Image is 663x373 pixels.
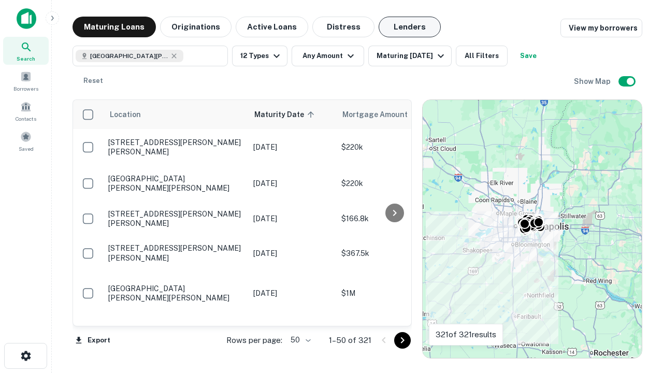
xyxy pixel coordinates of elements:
[368,46,452,66] button: Maturing [DATE]
[377,50,447,62] div: Maturing [DATE]
[109,108,141,121] span: Location
[103,100,248,129] th: Location
[341,178,445,189] p: $220k
[226,334,282,347] p: Rows per page:
[341,141,445,153] p: $220k
[90,51,168,61] span: [GEOGRAPHIC_DATA][PERSON_NAME], [GEOGRAPHIC_DATA], [GEOGRAPHIC_DATA]
[77,70,110,91] button: Reset
[73,333,113,348] button: Export
[512,46,545,66] button: Save your search to get updates of matches that match your search criteria.
[3,67,49,95] a: Borrowers
[253,213,331,224] p: [DATE]
[292,46,364,66] button: Any Amount
[17,54,35,63] span: Search
[73,17,156,37] button: Maturing Loans
[108,284,243,303] p: [GEOGRAPHIC_DATA][PERSON_NAME][PERSON_NAME]
[108,243,243,262] p: [STREET_ADDRESS][PERSON_NAME][PERSON_NAME]
[253,288,331,299] p: [DATE]
[436,328,496,341] p: 321 of 321 results
[3,97,49,125] a: Contacts
[341,288,445,299] p: $1M
[456,46,508,66] button: All Filters
[236,17,308,37] button: Active Loans
[329,334,371,347] p: 1–50 of 321
[248,100,336,129] th: Maturity Date
[160,17,232,37] button: Originations
[312,17,374,37] button: Distress
[336,100,450,129] th: Mortgage Amount
[253,178,331,189] p: [DATE]
[574,76,612,87] h6: Show Map
[16,114,36,123] span: Contacts
[342,108,421,121] span: Mortgage Amount
[108,174,243,193] p: [GEOGRAPHIC_DATA][PERSON_NAME][PERSON_NAME]
[13,84,38,93] span: Borrowers
[341,248,445,259] p: $367.5k
[394,332,411,349] button: Go to next page
[108,209,243,228] p: [STREET_ADDRESS][PERSON_NAME][PERSON_NAME]
[286,333,312,348] div: 50
[341,213,445,224] p: $166.8k
[17,8,36,29] img: capitalize-icon.png
[560,19,642,37] a: View my borrowers
[611,257,663,307] iframe: Chat Widget
[253,248,331,259] p: [DATE]
[3,37,49,65] a: Search
[423,100,642,358] div: 0 0
[108,138,243,156] p: [STREET_ADDRESS][PERSON_NAME][PERSON_NAME]
[3,127,49,155] a: Saved
[254,108,318,121] span: Maturity Date
[379,17,441,37] button: Lenders
[253,141,331,153] p: [DATE]
[232,46,287,66] button: 12 Types
[19,145,34,153] span: Saved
